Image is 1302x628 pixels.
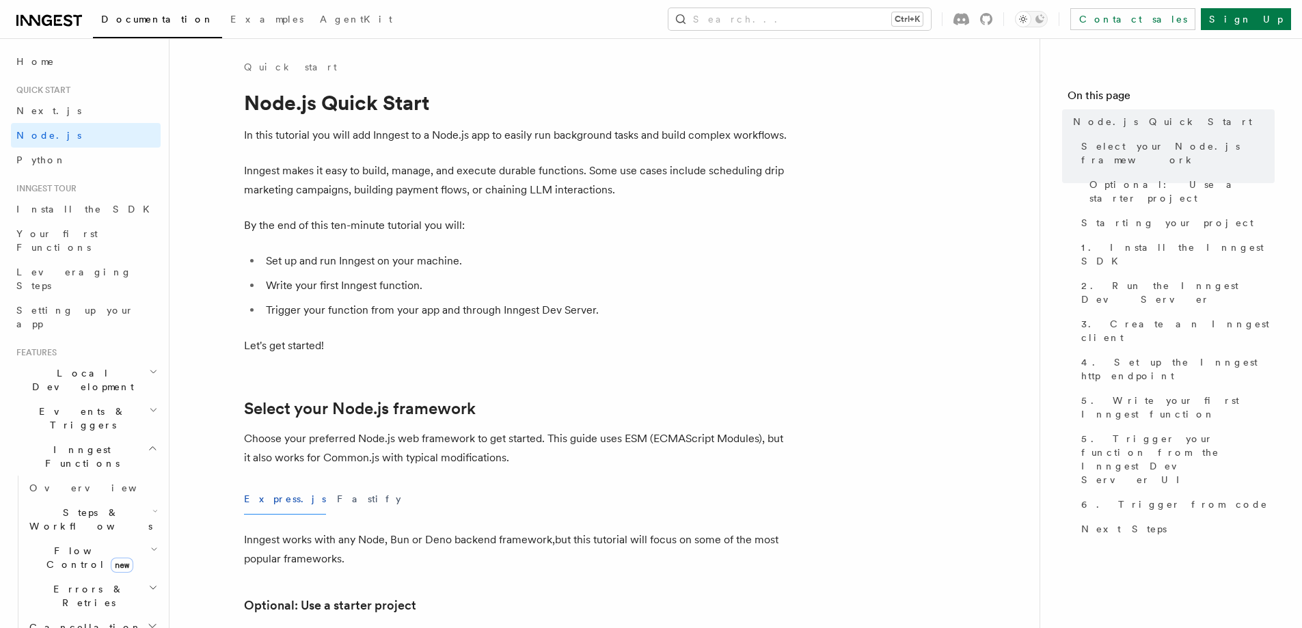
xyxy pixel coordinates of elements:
a: 5. Trigger your function from the Inngest Dev Server UI [1076,426,1275,492]
li: Set up and run Inngest on your machine. [262,251,791,271]
button: Events & Triggers [11,399,161,437]
button: Search...Ctrl+K [668,8,931,30]
span: Node.js Quick Start [1073,115,1252,128]
a: Install the SDK [11,197,161,221]
a: 6. Trigger from code [1076,492,1275,517]
p: Choose your preferred Node.js web framework to get started. This guide uses ESM (ECMAScript Modul... [244,429,791,467]
h1: Node.js Quick Start [244,90,791,115]
span: Python [16,154,66,165]
span: AgentKit [320,14,392,25]
a: Leveraging Steps [11,260,161,298]
a: Optional: Use a starter project [244,596,416,615]
span: Inngest tour [11,183,77,194]
span: 2. Run the Inngest Dev Server [1081,279,1275,306]
span: 1. Install the Inngest SDK [1081,241,1275,268]
a: Next.js [11,98,161,123]
span: Node.js [16,130,81,141]
p: By the end of this ten-minute tutorial you will: [244,216,791,235]
span: Next Steps [1081,522,1167,536]
a: Node.js Quick Start [1068,109,1275,134]
a: Quick start [244,60,337,74]
span: 6. Trigger from code [1081,497,1268,511]
button: Local Development [11,361,161,399]
span: Select your Node.js framework [1081,139,1275,167]
p: Let's get started! [244,336,791,355]
a: Select your Node.js framework [244,399,476,418]
button: Steps & Workflows [24,500,161,538]
button: Inngest Functions [11,437,161,476]
span: Leveraging Steps [16,267,132,291]
span: 5. Trigger your function from the Inngest Dev Server UI [1081,432,1275,487]
a: AgentKit [312,4,401,37]
span: Local Development [11,366,149,394]
li: Trigger your function from your app and through Inngest Dev Server. [262,301,791,320]
a: Select your Node.js framework [1076,134,1275,172]
span: Steps & Workflows [24,506,152,533]
a: Setting up your app [11,298,161,336]
a: 2. Run the Inngest Dev Server [1076,273,1275,312]
span: Optional: Use a starter project [1089,178,1275,205]
span: Quick start [11,85,70,96]
button: Fastify [337,484,401,515]
span: 4. Set up the Inngest http endpoint [1081,355,1275,383]
span: Next.js [16,105,81,116]
h4: On this page [1068,87,1275,109]
span: Examples [230,14,303,25]
span: Errors & Retries [24,582,148,610]
a: Next Steps [1076,517,1275,541]
span: Flow Control [24,544,150,571]
span: Home [16,55,55,68]
a: Sign Up [1201,8,1291,30]
a: 4. Set up the Inngest http endpoint [1076,350,1275,388]
button: Errors & Retries [24,577,161,615]
a: Optional: Use a starter project [1084,172,1275,210]
span: Events & Triggers [11,405,149,432]
kbd: Ctrl+K [892,12,923,26]
span: 5. Write your first Inngest function [1081,394,1275,421]
a: Starting your project [1076,210,1275,235]
a: Contact sales [1070,8,1195,30]
span: Features [11,347,57,358]
a: 3. Create an Inngest client [1076,312,1275,350]
span: Starting your project [1081,216,1253,230]
span: Setting up your app [16,305,134,329]
a: Your first Functions [11,221,161,260]
button: Flow Controlnew [24,538,161,577]
a: 5. Write your first Inngest function [1076,388,1275,426]
span: Inngest Functions [11,443,148,470]
span: new [111,558,133,573]
a: Node.js [11,123,161,148]
span: Overview [29,482,170,493]
a: 1. Install the Inngest SDK [1076,235,1275,273]
p: Inngest makes it easy to build, manage, and execute durable functions. Some use cases include sch... [244,161,791,200]
span: Install the SDK [16,204,158,215]
a: Home [11,49,161,74]
p: In this tutorial you will add Inngest to a Node.js app to easily run background tasks and build c... [244,126,791,145]
a: Examples [222,4,312,37]
span: 3. Create an Inngest client [1081,317,1275,344]
span: Documentation [101,14,214,25]
a: Python [11,148,161,172]
a: Documentation [93,4,222,38]
a: Overview [24,476,161,500]
button: Express.js [244,484,326,515]
span: Your first Functions [16,228,98,253]
p: Inngest works with any Node, Bun or Deno backend framework,but this tutorial will focus on some o... [244,530,791,569]
button: Toggle dark mode [1015,11,1048,27]
li: Write your first Inngest function. [262,276,791,295]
